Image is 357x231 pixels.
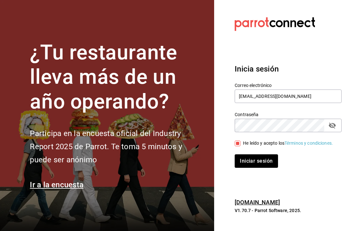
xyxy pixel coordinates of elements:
button: passwordField [327,120,338,131]
a: Ir a la encuesta [30,180,83,189]
h3: Inicia sesión [235,63,342,75]
button: Iniciar sesión [235,154,278,168]
label: Correo electrónico [235,83,342,87]
a: [DOMAIN_NAME] [235,199,280,206]
label: Contraseña [235,112,342,116]
a: Términos y condiciones. [284,141,333,146]
p: V1.70.7 - Parrot Software, 2025. [235,207,342,214]
h2: Participa en la encuesta oficial del Industry Report 2025 de Parrot. Te toma 5 minutos y puede se... [30,127,203,166]
input: Ingresa tu correo electrónico [235,90,342,103]
div: He leído y acepto los [243,140,333,147]
h1: ¿Tu restaurante lleva más de un año operando? [30,40,203,114]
